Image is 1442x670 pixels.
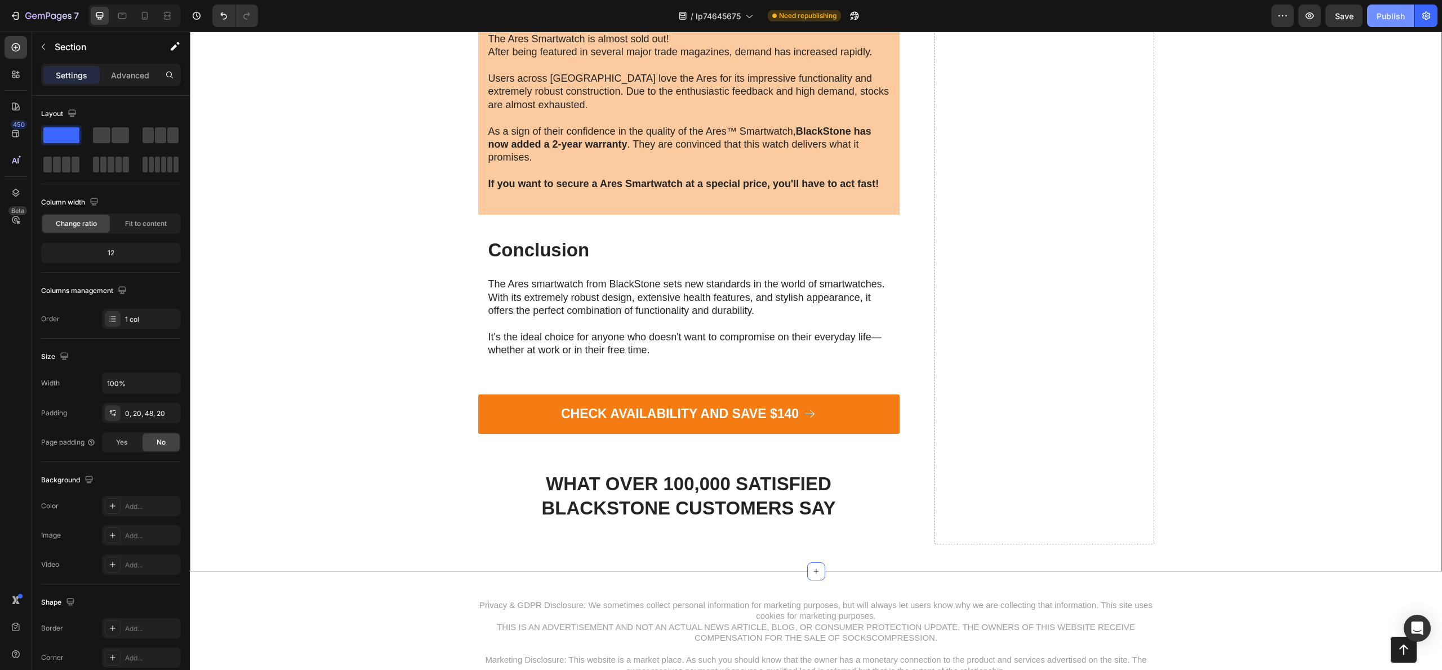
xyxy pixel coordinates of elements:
div: Beta [8,206,27,215]
button: Publish [1367,5,1414,27]
strong: If you want to secure a Ares Smartwatch at a special price, you'll have to act fast! [299,147,689,158]
input: Auto [103,373,180,393]
div: Background [41,473,96,488]
iframe: Design area [190,32,1442,670]
div: Layout [41,107,79,122]
span: Need republishing [779,11,836,21]
p: As a sign of their confidence in the quality of the Ares™ Smartwatch, . They are convinced that t... [299,94,700,133]
span: / [691,10,693,22]
div: 0, 20, 48, 20 [125,409,178,419]
div: 12 [43,245,179,261]
div: Add... [125,653,178,663]
div: Page padding [41,437,96,447]
strong: BlackStone has now added a 2-year warranty [299,94,682,118]
span: Save [1335,11,1354,21]
div: Undo/Redo [212,5,258,27]
div: Shape [41,595,77,610]
div: Publish [1377,10,1405,22]
span: Change ratio [56,219,97,229]
span: lp74645675 [696,10,741,22]
p: 7 [74,9,79,23]
a: CHECK AVAILABILITY AND SAVE $140 [288,363,710,402]
div: Columns management [41,283,129,299]
div: Image [41,530,61,540]
p: Advanced [111,69,149,81]
div: Open Intercom Messenger [1404,615,1431,642]
div: Column width [41,195,101,210]
div: Add... [125,624,178,634]
div: 1 col [125,314,178,325]
div: Add... [125,531,178,541]
span: No [157,437,166,447]
div: Video [41,560,59,570]
div: Corner [41,653,64,663]
div: Add... [125,502,178,512]
div: Add... [125,560,178,570]
p: Section [55,40,147,54]
div: 450 [11,120,27,129]
h2: Conclusion [297,206,701,232]
p: The Ares smartwatch from BlackStone sets new standards in the world of smartwatches. With its ext... [299,246,700,286]
div: Size [41,349,71,365]
div: Width [41,378,60,388]
span: Fit to content [125,219,167,229]
div: Color [41,501,59,511]
strong: WHAT OVER 100,000 SATISFIED BLACKSTONE CUSTOMERS SAY [352,442,646,487]
p: Users across [GEOGRAPHIC_DATA] love the Ares for its impressive functionality and extremely robus... [299,41,700,80]
p: CHECK AVAILABILITY AND SAVE $140 [371,374,609,391]
div: Order [41,314,60,324]
button: 7 [5,5,84,27]
button: Save [1325,5,1363,27]
p: Settings [56,69,87,81]
div: Padding [41,408,67,418]
div: Border [41,623,63,633]
p: Privacy & GDPR Disclosure: We sometimes collect personal information for marketing purposes, but ... [290,568,963,645]
p: It's the ideal choice for anyone who doesn't want to compromise on their everyday life—whether at... [299,299,700,326]
span: Yes [116,437,127,447]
